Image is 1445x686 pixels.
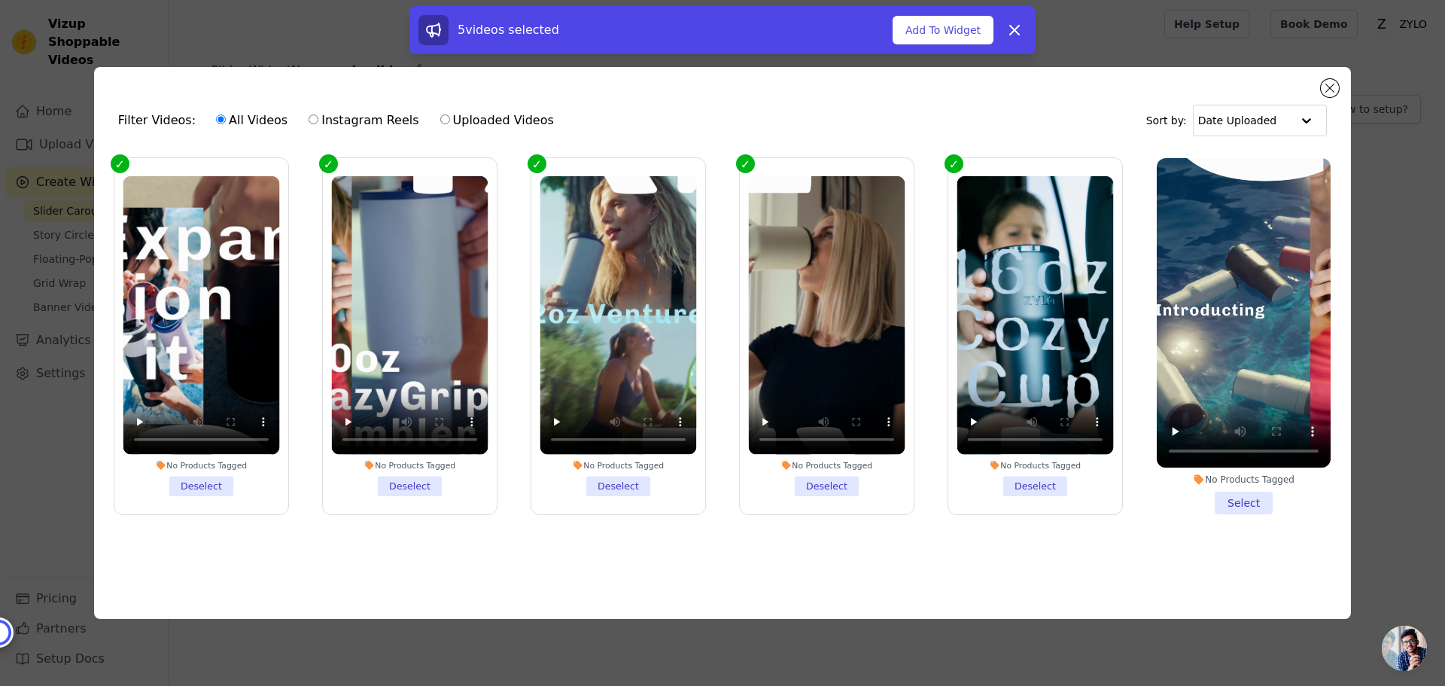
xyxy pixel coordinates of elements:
div: No Products Tagged [749,460,905,471]
div: No Products Tagged [331,460,488,471]
button: Close modal [1321,79,1339,97]
div: Open chat [1382,626,1427,671]
div: No Products Tagged [1157,474,1331,486]
div: No Products Tagged [540,460,696,471]
label: Instagram Reels [308,111,419,130]
div: Filter Videos: [118,103,562,138]
label: All Videos [215,111,288,130]
button: Add To Widget [893,16,993,44]
div: No Products Tagged [957,460,1114,471]
div: No Products Tagged [123,460,279,471]
label: Uploaded Videos [440,111,555,130]
div: Sort by: [1146,105,1328,136]
span: 5 videos selected [458,23,559,37]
